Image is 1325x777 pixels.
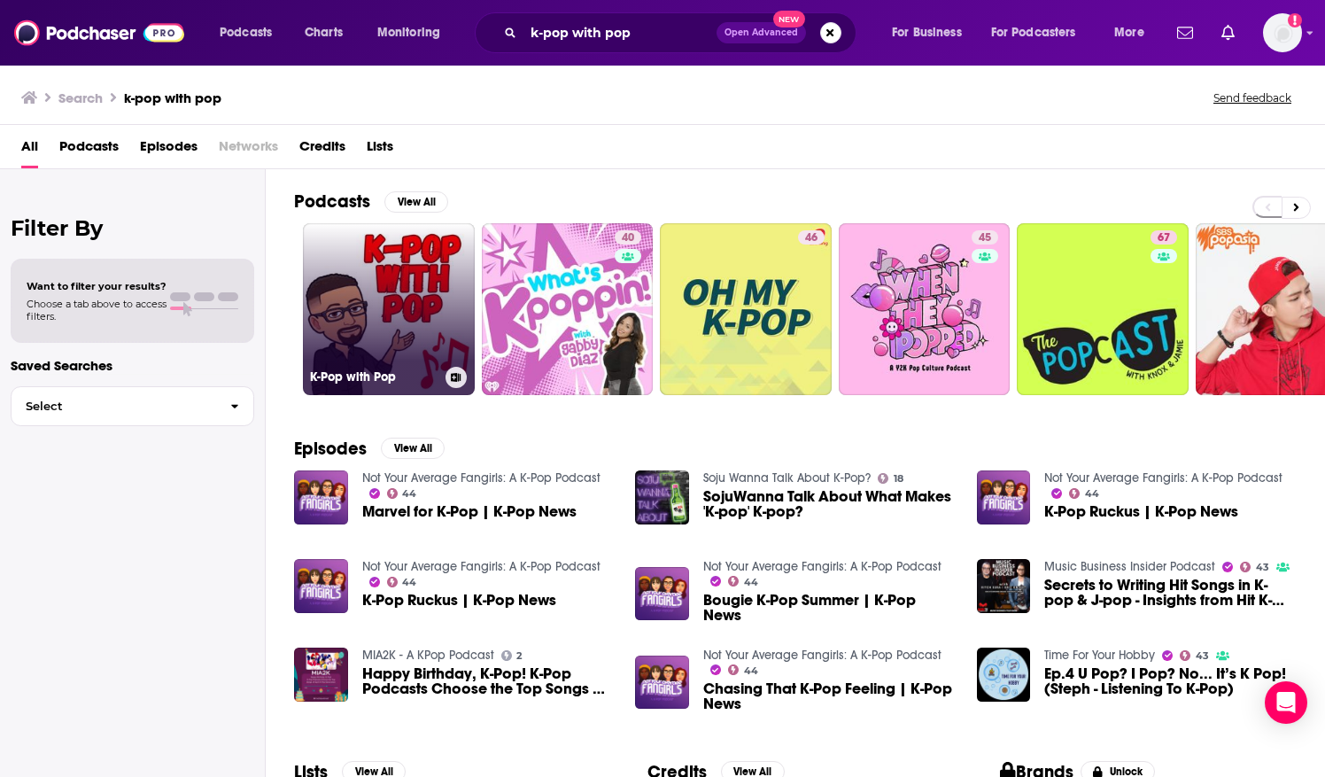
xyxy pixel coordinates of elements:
[1263,13,1302,52] span: Logged in as ShellB
[1044,470,1282,486] a: Not Your Average Fangirls: A K-Pop Podcast
[294,470,348,524] a: Marvel for K-Pop | K-Pop News
[14,16,184,50] img: Podchaser - Follow, Share and Rate Podcasts
[1180,650,1209,661] a: 43
[635,470,689,524] a: SojuWanna Talk About What Makes 'K-pop' K-pop?
[703,681,956,711] a: Chasing That K-Pop Feeling | K-Pop News
[1263,13,1302,52] button: Show profile menu
[1114,20,1144,45] span: More
[1288,13,1302,27] svg: Add a profile image
[1085,490,1099,498] span: 44
[219,132,278,168] span: Networks
[362,504,577,519] a: Marvel for K-Pop | K-Pop News
[387,488,417,499] a: 44
[294,190,370,213] h2: Podcasts
[805,229,817,247] span: 46
[516,652,522,660] span: 2
[362,593,556,608] span: K-Pop Ruckus | K-Pop News
[387,577,417,587] a: 44
[362,559,601,574] a: Not Your Average Fangirls: A K-Pop Podcast
[991,20,1076,45] span: For Podcasters
[635,656,689,710] a: Chasing That K-Pop Feeling | K-Pop News
[1044,578,1297,608] a: Secrets to Writing Hit Songs in K-pop & J-pop - Insights from Hit K-pop Songwriter JINBYJIN
[21,132,38,168] a: All
[615,230,641,245] a: 40
[1017,223,1189,395] a: 67
[377,20,440,45] span: Monitoring
[703,489,956,519] a: SojuWanna Talk About What Makes 'K-pop' K-pop?
[305,20,343,45] span: Charts
[362,470,601,486] a: Not Your Average Fangirls: A K-Pop Podcast
[717,22,806,43] button: Open AdvancedNew
[724,28,798,37] span: Open Advanced
[728,664,758,675] a: 44
[1158,229,1170,247] span: 67
[878,473,903,484] a: 18
[293,19,353,47] a: Charts
[294,648,348,702] img: Happy Birthday, K-Pop! K-Pop Podcasts Choose the Top Songs of Each K-Pop Generation
[1102,19,1166,47] button: open menu
[977,470,1031,524] a: K-Pop Ruckus | K-Pop News
[977,648,1031,702] img: Ep.4 U Pop? I Pop? No... It’s K Pop! (Steph - Listening To K-Pop)
[207,19,295,47] button: open menu
[11,357,254,374] p: Saved Searches
[362,666,615,696] a: Happy Birthday, K-Pop! K-Pop Podcasts Choose the Top Songs of Each K-Pop Generation
[635,567,689,621] img: Bougie K-Pop Summer | K-Pop News
[27,280,167,292] span: Want to filter your results?
[11,215,254,241] h2: Filter By
[367,132,393,168] a: Lists
[1044,559,1215,574] a: Music Business Insider Podcast
[879,19,984,47] button: open menu
[59,132,119,168] a: Podcasts
[362,648,494,663] a: MIA2K - A KPop Podcast
[744,579,758,587] span: 44
[703,559,941,574] a: Not Your Average Fangirls: A K-Pop Podcast
[523,19,717,47] input: Search podcasts, credits, & more...
[979,229,991,247] span: 45
[303,223,475,395] a: K-Pop with Pop
[839,223,1011,395] a: 45
[294,438,445,460] a: EpisodesView All
[1170,18,1200,48] a: Show notifications dropdown
[1265,681,1307,724] div: Open Intercom Messenger
[798,230,825,245] a: 46
[501,650,523,661] a: 2
[402,490,416,498] span: 44
[1044,504,1238,519] a: K-Pop Ruckus | K-Pop News
[220,20,272,45] span: Podcasts
[294,559,348,613] img: K-Pop Ruckus | K-Pop News
[1151,230,1177,245] a: 67
[1044,648,1155,663] a: Time For Your Hobby
[1240,562,1269,572] a: 43
[124,89,221,106] h3: k-pop with pop
[977,559,1031,613] img: Secrets to Writing Hit Songs in K-pop & J-pop - Insights from Hit K-pop Songwriter JINBYJIN
[140,132,198,168] a: Episodes
[384,191,448,213] button: View All
[381,438,445,459] button: View All
[744,667,758,675] span: 44
[299,132,345,168] a: Credits
[972,230,998,245] a: 45
[310,369,438,385] h3: K-Pop with Pop
[622,229,634,247] span: 40
[11,386,254,426] button: Select
[660,223,832,395] a: 46
[1069,488,1099,499] a: 44
[1256,563,1269,571] span: 43
[728,576,758,587] a: 44
[12,400,216,412] span: Select
[1196,652,1209,660] span: 43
